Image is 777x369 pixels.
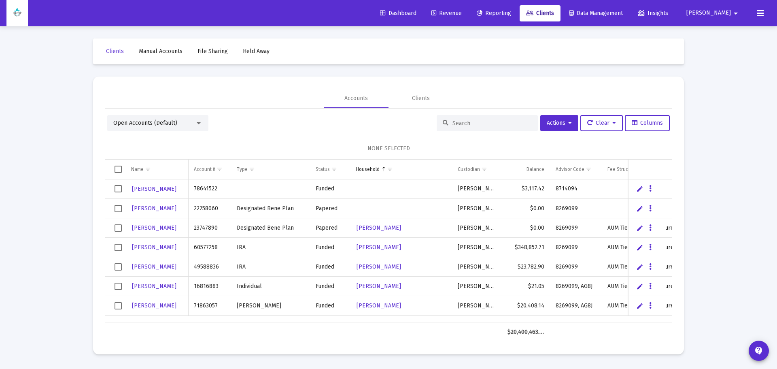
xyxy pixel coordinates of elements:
span: Revenue [431,10,462,17]
span: [PERSON_NAME] [132,224,176,231]
a: Revenue [425,5,468,21]
div: Fee Structure(s) [607,166,643,173]
a: [PERSON_NAME] [131,300,177,311]
span: Columns [632,119,663,126]
span: Show filter options for column 'Type' [249,166,255,172]
td: AUM Tiered Fee Structure (Pro-rated) [602,218,707,238]
a: [PERSON_NAME] [131,261,177,273]
span: Open Accounts (Default) [113,119,177,126]
td: 8269099 [550,199,602,218]
td: 78641522 [188,179,231,199]
td: [PERSON_NAME] [452,277,501,296]
span: [PERSON_NAME] [357,302,401,309]
a: [PERSON_NAME] [131,203,177,214]
div: Funded [316,243,344,252]
td: Column Advisor Code [550,160,602,179]
span: [PERSON_NAME], [PERSON_NAME] [357,322,448,328]
mat-icon: contact_support [754,346,764,356]
td: [PERSON_NAME] [452,316,501,335]
td: $20,408.14 [502,296,550,316]
a: Data Management [563,5,629,21]
span: [PERSON_NAME] [357,263,401,270]
input: Search [452,120,532,127]
div: Select all [115,166,122,173]
td: $348,852.71 [502,238,550,257]
div: Data grid [105,160,672,342]
div: Household [356,166,380,173]
td: 49588836 [188,257,231,277]
div: NONE SELECTED [112,145,665,153]
span: Data Management [569,10,623,17]
span: Insights [638,10,668,17]
span: [PERSON_NAME] [132,263,176,270]
div: Funded [316,302,344,310]
td: Column Account # [188,160,231,179]
div: Advisor Code [556,166,584,173]
span: Clear [587,119,616,126]
td: AUM Tiered Fee Structure (Pro-rated) [602,238,707,257]
div: Accounts [344,94,368,102]
td: 8269099, AG8J [550,316,602,335]
span: [PERSON_NAME] [357,224,401,231]
td: 8269099, AG8J [550,277,602,296]
a: Edit [636,185,643,192]
td: 8269099 [550,257,602,277]
td: Designated Bene Plan [231,218,310,238]
a: [PERSON_NAME] [356,261,402,273]
td: AUM Tiered Fee Structure (Pro-rated) [602,257,707,277]
div: Status [316,166,330,173]
a: [PERSON_NAME] [131,241,177,253]
div: Select row [115,244,122,251]
td: Column Custodian [452,160,501,179]
span: [PERSON_NAME] [132,244,176,251]
a: Clients [520,5,560,21]
td: $8,034.31 [502,316,550,335]
div: Funded [316,282,344,290]
a: [PERSON_NAME] [356,241,402,253]
img: Dashboard [13,5,22,21]
div: Name [131,166,144,173]
button: Clear [580,115,623,131]
td: 61233408 [188,316,231,335]
span: [PERSON_NAME] [357,283,401,290]
td: 60577258 [188,238,231,257]
div: Account # [194,166,215,173]
div: Select row [115,185,122,192]
td: Column Household [350,160,452,179]
td: $21.05 [502,277,550,296]
td: $0.00 [502,218,550,238]
a: Edit [636,302,643,309]
span: Manual Accounts [139,48,183,55]
a: Manual Accounts [132,43,189,60]
td: $0.00 [502,199,550,218]
span: [PERSON_NAME] [357,244,401,251]
div: Funded [316,321,344,329]
td: Column Fee Structure(s) [602,160,707,179]
td: [PERSON_NAME] [452,218,501,238]
span: [PERSON_NAME] [686,10,731,17]
button: Actions [540,115,578,131]
td: Column Type [231,160,310,179]
mat-icon: arrow_drop_down [731,5,741,21]
span: [PERSON_NAME] [132,205,176,212]
a: Edit [636,244,643,251]
td: [PERSON_NAME] [452,238,501,257]
div: Select row [115,263,122,271]
span: Clients [106,48,124,55]
td: AUM Tiered Fee Structure (Pro-rated) [602,277,707,296]
td: 8269099, AG8J [550,296,602,316]
a: [PERSON_NAME] [131,183,177,195]
td: $3,117.42 [502,179,550,199]
a: Edit [636,224,643,232]
td: 8269099 [550,218,602,238]
td: IRA [231,238,310,257]
a: Edit [636,205,643,212]
td: [PERSON_NAME] [452,179,501,199]
a: [PERSON_NAME] [131,280,177,292]
span: [PERSON_NAME] [132,186,176,192]
td: [PERSON_NAME] [452,257,501,277]
span: [PERSON_NAME] [132,283,176,290]
div: Select row [115,224,122,232]
span: Held Away [243,48,270,55]
div: Clients [412,94,430,102]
